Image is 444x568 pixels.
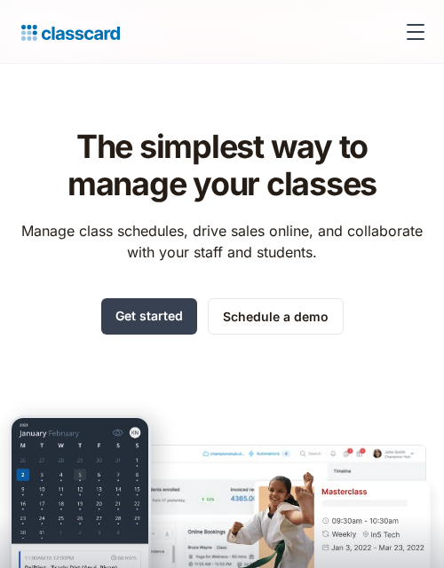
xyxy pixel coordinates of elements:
a: Schedule a demo [208,298,344,335]
div: menu [394,11,430,53]
p: Manage class schedules, drive sales online, and collaborate with your staff and students. [18,220,426,263]
a: Logo [14,20,120,44]
a: Get started [101,298,197,335]
h1: The simplest way to manage your classes [18,128,426,202]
